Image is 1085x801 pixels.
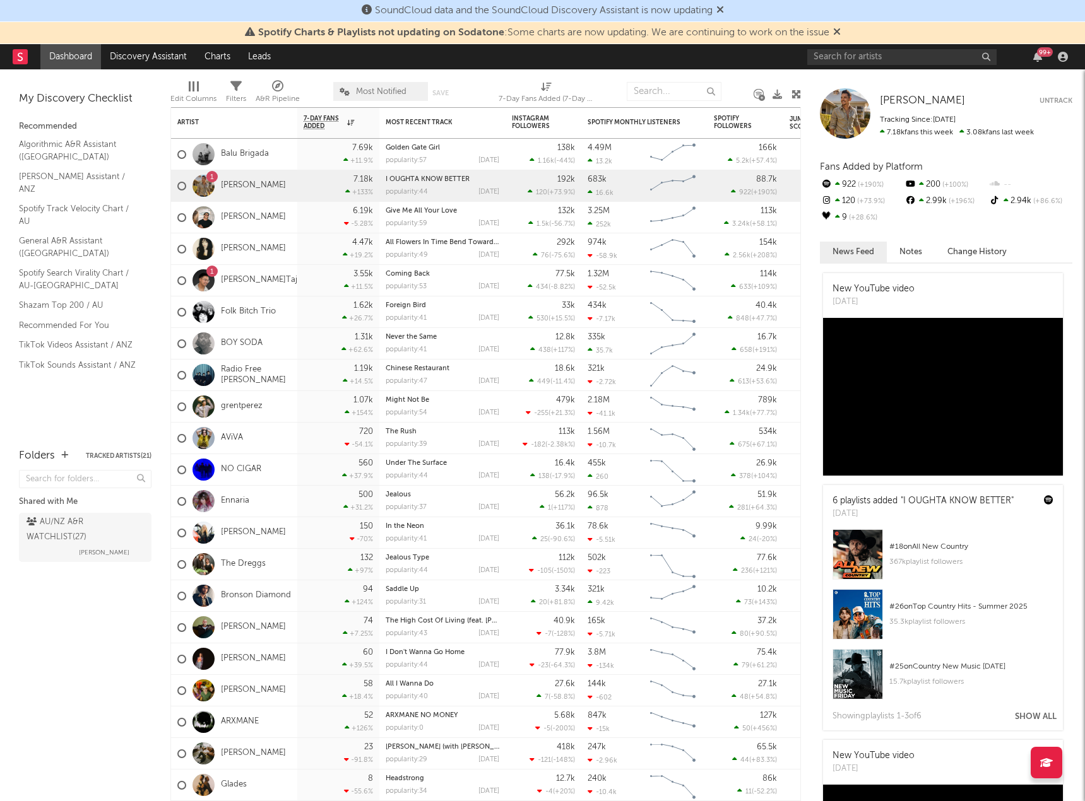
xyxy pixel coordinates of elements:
[549,189,573,196] span: +73.9 %
[820,177,904,193] div: 922
[386,302,499,309] div: Foreign Bird
[353,175,373,184] div: 7.18k
[889,599,1053,614] div: # 26 on Top Country Hits - Summer 2025
[478,220,499,227] div: [DATE]
[537,315,548,322] span: 530
[756,459,777,467] div: 26.9k
[823,589,1063,649] a: #26onTop Country Hits - Summer 202535.3kplaylist followers
[588,144,612,152] div: 4.49M
[478,409,499,416] div: [DATE]
[757,333,777,341] div: 16.7k
[752,221,775,228] span: +58.1 %
[341,346,373,354] div: +62.6 %
[537,221,549,228] span: 1.5k
[345,440,373,448] div: -54.1 %
[756,365,777,373] div: 24.9k
[536,284,548,291] span: 434
[644,296,701,328] svg: Chart title
[478,189,499,196] div: [DATE]
[1015,713,1057,721] button: Show All
[531,441,545,448] span: -182
[79,545,129,560] span: [PERSON_NAME]
[790,242,840,257] div: 76.4
[512,115,556,130] div: Instagram Followers
[19,91,151,107] div: My Discovery Checklist
[588,409,615,418] div: -41.1k
[345,409,373,417] div: +154 %
[588,459,606,467] div: 455k
[725,409,777,417] div: ( )
[359,428,373,436] div: 720
[588,333,605,341] div: 335k
[386,252,428,259] div: popularity: 49
[352,238,373,247] div: 4.47k
[533,251,575,259] div: ( )
[386,428,417,435] a: The Rush
[221,716,259,727] a: ARXMANE
[731,188,777,196] div: ( )
[19,358,139,372] a: TikTok Sounds Assistant / ANZ
[790,147,840,162] div: 82.9
[344,219,373,228] div: -5.28 %
[588,220,611,228] div: 252k
[759,428,777,436] div: 534k
[855,198,885,205] span: +73.9 %
[588,207,610,215] div: 3.25M
[790,273,840,288] div: 72.3
[221,433,243,443] a: AViVA
[887,242,935,262] button: Notes
[752,410,775,417] span: +77.7 %
[753,189,775,196] span: +190 %
[221,559,266,570] a: The Dreggs
[559,428,575,436] div: 113k
[731,283,777,291] div: ( )
[790,368,840,383] div: 80.8
[759,238,777,247] div: 154k
[756,301,777,310] div: 40.4k
[988,193,1072,209] div: 2.94k
[221,365,291,386] a: Radio Free [PERSON_NAME]
[760,270,777,278] div: 114k
[386,220,427,227] div: popularity: 59
[880,129,953,136] span: 7.18k fans this week
[714,115,758,130] div: Spotify Followers
[644,139,701,170] svg: Chart title
[353,396,373,404] div: 1.07k
[880,95,965,106] span: [PERSON_NAME]
[880,129,1034,136] span: 3.08k fans last week
[386,239,526,246] a: All Flowers In Time Bend Towards The Sun
[386,144,499,151] div: Golden Gate Girl
[790,399,840,414] div: 42.4
[728,314,777,322] div: ( )
[751,378,775,385] span: +53.6 %
[528,283,575,291] div: ( )
[1031,198,1062,205] span: +86.6 %
[386,271,430,278] a: Coming Back
[239,44,280,69] a: Leads
[562,301,575,310] div: 33k
[935,242,1019,262] button: Change History
[221,780,247,790] a: Glades
[221,464,261,475] a: NO CIGAR
[386,712,458,719] a: ARXMANE NO MONEY
[790,115,821,131] div: Jump Score
[343,251,373,259] div: +19.2 %
[889,659,1053,674] div: # 25 on Country New Music [DATE]
[386,378,427,385] div: popularity: 47
[353,301,373,310] div: 1.62k
[170,91,216,107] div: Edit Columns
[790,210,840,225] div: 81.8
[550,315,573,322] span: +15.5 %
[386,334,499,341] div: Never the Same
[432,90,449,96] button: Save
[343,377,373,385] div: +14.5 %
[386,283,427,290] div: popularity: 53
[19,202,139,228] a: Spotify Track Velocity Chart / AU
[221,685,286,696] a: [PERSON_NAME]
[555,270,575,278] div: 77.5k
[342,314,373,322] div: +26.7 %
[528,219,575,228] div: ( )
[588,252,617,260] div: -58.9k
[226,91,246,107] div: Filters
[19,234,139,260] a: General A&R Assistant ([GEOGRAPHIC_DATA])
